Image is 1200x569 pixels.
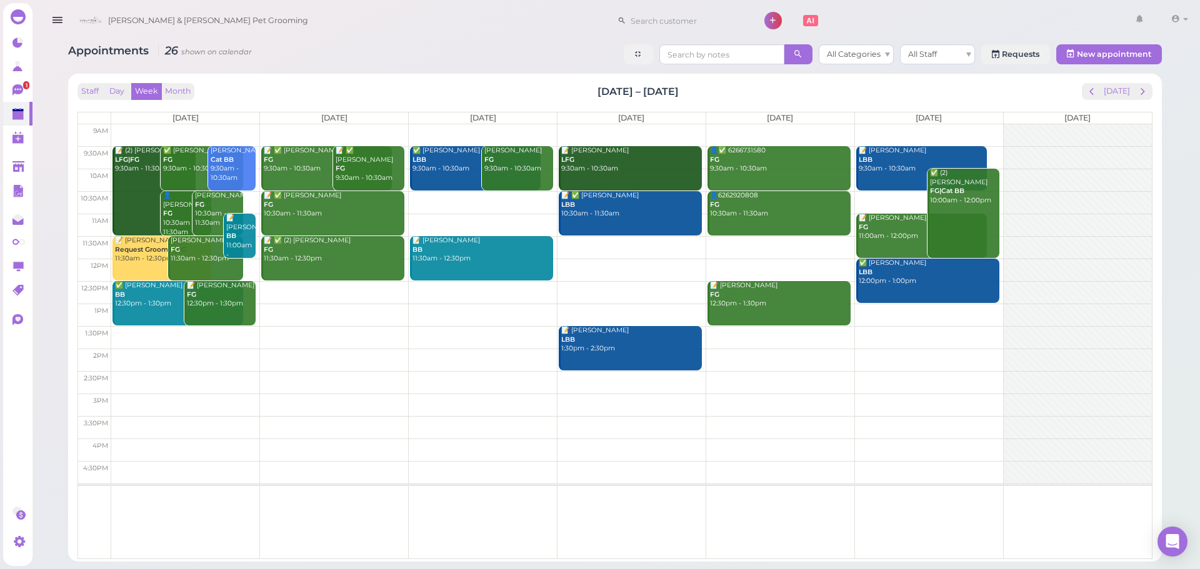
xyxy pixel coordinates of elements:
[484,146,553,174] div: [PERSON_NAME] 9:30am - 10:30am
[709,191,851,219] div: 👤6262920808 10:30am - 11:30am
[84,149,108,157] span: 9:30am
[561,335,575,344] b: LBB
[90,172,108,180] span: 10am
[659,44,784,64] input: Search by notes
[114,281,243,309] div: ✅ [PERSON_NAME] 12:30pm - 1:30pm
[412,146,541,174] div: ✅ [PERSON_NAME] 9:30am - 10:30am
[470,113,496,122] span: [DATE]
[1133,83,1152,100] button: next
[23,81,29,89] span: 1
[226,214,256,269] div: 📝 [PERSON_NAME] 11:00am - 12:00pm
[412,245,422,254] b: BB
[92,442,108,450] span: 4pm
[172,113,199,122] span: [DATE]
[84,419,108,427] span: 3:30pm
[827,49,881,59] span: All Categories
[561,326,702,354] div: 📝 [PERSON_NAME] 1:30pm - 2:30pm
[264,245,273,254] b: FG
[1100,83,1134,100] button: [DATE]
[263,191,404,219] div: 📝 ✅ [PERSON_NAME] 10:30am - 11:30am
[263,146,392,174] div: 📝 ✅ [PERSON_NAME] 9:30am - 10:30am
[1082,83,1101,100] button: prev
[108,3,308,38] span: [PERSON_NAME] & [PERSON_NAME] Pet Grooming
[92,217,108,225] span: 11am
[626,11,747,31] input: Search customer
[91,262,108,270] span: 12pm
[131,83,162,100] button: Week
[335,146,404,183] div: 📝 ✅ [PERSON_NAME] 9:30am - 10:30am
[916,113,942,122] span: [DATE]
[710,290,719,299] b: FG
[709,281,851,309] div: 📝 [PERSON_NAME] 12:30pm - 1:30pm
[93,127,108,135] span: 9am
[171,245,180,254] b: FG
[82,239,108,247] span: 11:30am
[858,259,999,286] div: ✅ [PERSON_NAME] 12:00pm - 1:00pm
[412,236,553,264] div: 📝 [PERSON_NAME] 11:30am - 12:30pm
[170,236,243,264] div: [PERSON_NAME] 11:30am - 12:30pm
[161,83,194,100] button: Month
[194,191,244,228] div: [PERSON_NAME] 10:30am - 11:30am
[114,236,211,264] div: 📝 [PERSON_NAME] 11:30am - 12:30pm
[163,156,172,164] b: FG
[321,113,347,122] span: [DATE]
[859,268,872,276] b: LBB
[114,146,196,174] div: 📝 (2) [PERSON_NAME] 9:30am - 11:30am
[618,113,644,122] span: [DATE]
[94,307,108,315] span: 1pm
[859,223,868,231] b: FG
[68,44,152,57] span: Appointments
[264,156,273,164] b: FG
[81,284,108,292] span: 12:30pm
[981,44,1050,64] a: Requests
[858,146,987,174] div: 📝 [PERSON_NAME] 9:30am - 10:30am
[81,194,108,202] span: 10:30am
[186,281,256,309] div: 📝 [PERSON_NAME] 12:30pm - 1:30pm
[858,214,987,241] div: 📝 [PERSON_NAME] 11:00am - 12:00pm
[710,200,719,209] b: FG
[187,290,196,299] b: FG
[859,156,872,164] b: LBB
[115,290,125,299] b: BB
[162,146,244,174] div: ✅ [PERSON_NAME] 9:30am - 10:30am
[709,146,851,174] div: 👤✅ 6266731580 9:30am - 10:30am
[181,47,252,56] small: shown on calendar
[1077,49,1151,59] span: New appointment
[83,464,108,472] span: 4:30pm
[1157,527,1187,557] div: Open Intercom Messenger
[115,245,186,254] b: Request Groomer|FG
[158,44,252,57] i: 26
[929,169,999,205] div: ✅ (2) [PERSON_NAME] 10:00am - 12:00pm
[336,164,345,172] b: FG
[710,156,719,164] b: FG
[115,156,139,164] b: LFG|FG
[263,236,404,264] div: 📝 ✅ (2) [PERSON_NAME] 11:30am - 12:30pm
[93,352,108,360] span: 2pm
[264,200,273,209] b: FG
[162,191,212,237] div: 👤[PERSON_NAME] 10:30am - 11:30am
[85,329,108,337] span: 1:30pm
[767,113,793,122] span: [DATE]
[226,232,236,240] b: BB
[1056,44,1162,64] button: New appointment
[77,83,102,100] button: Staff
[102,83,132,100] button: Day
[561,191,702,219] div: 📝 ✅ [PERSON_NAME] 10:30am - 11:30am
[3,78,32,102] a: 1
[561,146,702,174] div: 📝 [PERSON_NAME] 9:30am - 10:30am
[412,156,426,164] b: LBB
[1064,113,1091,122] span: [DATE]
[597,84,679,99] h2: [DATE] – [DATE]
[93,397,108,405] span: 3pm
[484,156,494,164] b: FG
[210,146,256,183] div: [PERSON_NAME] 9:30am - 10:30am
[930,187,964,195] b: FG|Cat BB
[561,156,574,164] b: LFG
[195,200,204,209] b: FG
[211,156,234,164] b: Cat BB
[561,200,575,209] b: LBB
[908,49,937,59] span: All Staff
[163,209,172,217] b: FG
[84,374,108,382] span: 2:30pm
